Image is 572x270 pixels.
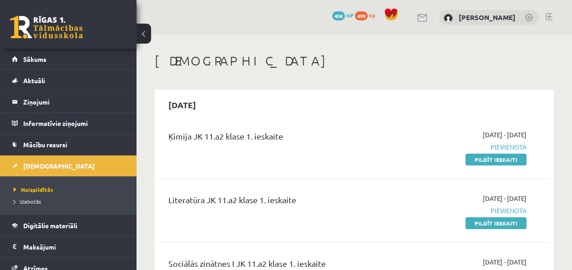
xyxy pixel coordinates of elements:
[23,76,45,85] span: Aktuāli
[23,55,46,63] span: Sākums
[14,186,53,193] span: Neizpildītās
[14,185,127,194] a: Neizpildītās
[416,206,526,215] span: Pievienota
[483,194,526,203] span: [DATE] - [DATE]
[155,53,554,69] h1: [DEMOGRAPHIC_DATA]
[369,11,375,19] span: xp
[12,49,125,70] a: Sākums
[23,140,67,149] span: Mācību resursi
[346,11,354,19] span: mP
[168,194,403,210] div: Literatūra JK 11.a2 klase 1. ieskaite
[14,198,41,205] span: Izlabotās
[416,142,526,152] span: Pievienota
[23,162,95,170] span: [DEMOGRAPHIC_DATA]
[23,91,125,112] legend: Ziņojumi
[332,11,345,20] span: 404
[23,236,125,257] legend: Maksājumi
[459,13,516,22] a: [PERSON_NAME]
[12,91,125,112] a: Ziņojumi
[14,197,127,205] a: Izlabotās
[355,11,380,19] a: 499 xp
[483,257,526,267] span: [DATE] - [DATE]
[483,130,526,140] span: [DATE] - [DATE]
[23,113,125,134] legend: Informatīvie ziņojumi
[12,236,125,257] a: Maksājumi
[355,11,368,20] span: 499
[332,11,354,19] a: 404 mP
[466,217,526,229] a: Pildīt ieskaiti
[12,215,125,236] a: Digitālie materiāli
[23,221,77,230] span: Digitālie materiāli
[159,94,205,115] h2: [DATE]
[466,154,526,165] a: Pildīt ieskaiti
[12,70,125,91] a: Aktuāli
[10,16,83,39] a: Rīgas 1. Tālmācības vidusskola
[12,113,125,134] a: Informatīvie ziņojumi
[444,14,453,23] img: Dēlija Lavrova
[12,134,125,155] a: Mācību resursi
[12,155,125,176] a: [DEMOGRAPHIC_DATA]
[168,130,403,147] div: Ķīmija JK 11.a2 klase 1. ieskaite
